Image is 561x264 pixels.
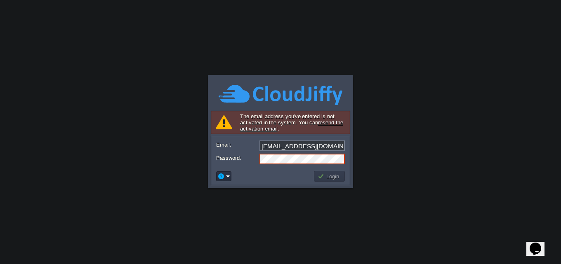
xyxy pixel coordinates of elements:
[211,111,350,134] div: The email address you've entered is not activated in the system. You can .
[216,140,259,149] label: Email:
[219,84,342,106] img: CloudJiffy
[318,173,342,180] button: Login
[240,119,343,132] a: resend the activation email
[526,231,553,256] iframe: chat widget
[216,154,259,162] label: Password:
